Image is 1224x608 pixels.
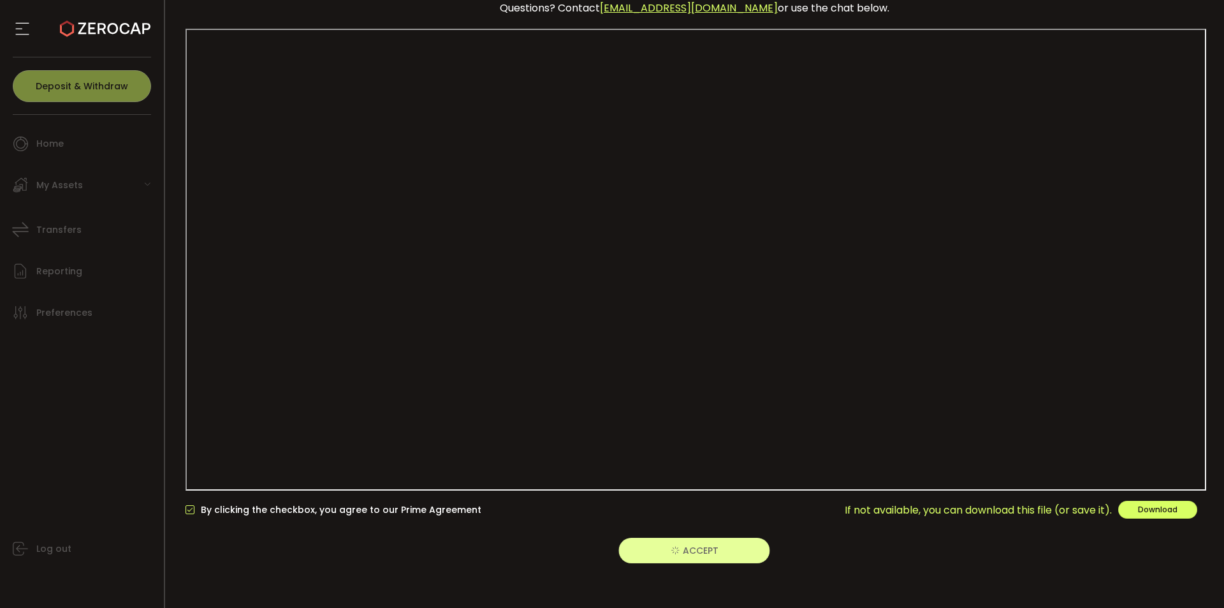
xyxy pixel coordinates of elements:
[36,540,71,558] span: Log out
[194,504,481,516] span: By clicking the checkbox, you agree to our Prime Agreement
[36,82,128,91] span: Deposit & Withdraw
[1160,547,1224,608] iframe: Chat Widget
[36,304,92,322] span: Preferences
[600,1,778,15] a: [EMAIL_ADDRESS][DOMAIN_NAME]
[1138,504,1177,515] span: Download
[36,135,64,153] span: Home
[36,221,82,239] span: Transfers
[13,70,151,102] button: Deposit & Withdraw
[1118,501,1197,519] button: Download
[36,176,83,195] span: My Assets
[845,502,1112,518] span: If not available, you can download this file (or save it).
[36,262,82,281] span: Reporting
